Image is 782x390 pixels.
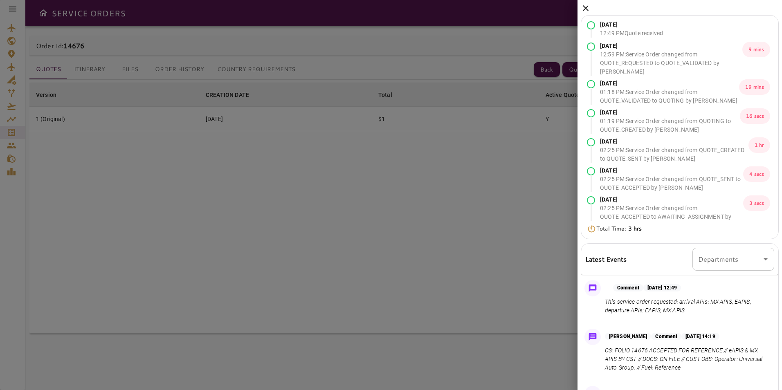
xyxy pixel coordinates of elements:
[600,88,739,105] p: 01:18 PM : Service Order changed from QUOTE_VALIDATED to QUOTING by [PERSON_NAME]
[596,224,642,233] p: Total Time:
[585,254,627,264] h6: Latest Events
[600,204,743,230] p: 02:25 PM : Service Order changed from QUOTE_ACCEPTED to AWAITING_ASSIGNMENT by [PERSON_NAME]
[600,175,743,192] p: 02:25 PM : Service Order changed from QUOTE_SENT to QUOTE_ACCEPTED by [PERSON_NAME]
[643,284,681,291] p: [DATE] 12:49
[600,50,742,76] p: 12:59 PM : Service Order changed from QUOTE_REQUESTED to QUOTE_VALIDATED by [PERSON_NAME]
[587,225,596,233] img: Timer Icon
[743,195,770,211] p: 3 secs
[739,79,770,95] p: 19 mins
[651,333,681,340] p: Comment
[587,282,598,294] img: Message Icon
[605,298,771,315] p: This service order requested: arrival APIs: MX APIS, EAPIS, departure APIs: EAPIS, MX APIS
[600,20,663,29] p: [DATE]
[587,331,598,343] img: Message Icon
[600,195,743,204] p: [DATE]
[743,166,770,182] p: 4 secs
[600,166,743,175] p: [DATE]
[681,333,719,340] p: [DATE] 14:19
[742,42,770,57] p: 9 mins
[605,333,651,340] p: [PERSON_NAME]
[600,146,748,163] p: 02:25 PM : Service Order changed from QUOTE_CREATED to QUOTE_SENT by [PERSON_NAME]
[760,253,771,265] button: Open
[600,29,663,38] p: 12:49 PM Quote received
[600,79,739,88] p: [DATE]
[740,108,770,124] p: 16 secs
[600,108,740,117] p: [DATE]
[748,137,770,153] p: 1 hr
[605,346,771,372] p: CS: FOLIO 14676 ACCEPTED FOR REFERENCE // eAPIS & MX APIS BY CST // DOCS: ON FILE // CUST OBS: Op...
[600,137,748,146] p: [DATE]
[613,284,643,291] p: Comment
[628,224,642,233] b: 3 hrs
[600,42,742,50] p: [DATE]
[600,117,740,134] p: 01:19 PM : Service Order changed from QUOTING to QUOTE_CREATED by [PERSON_NAME]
